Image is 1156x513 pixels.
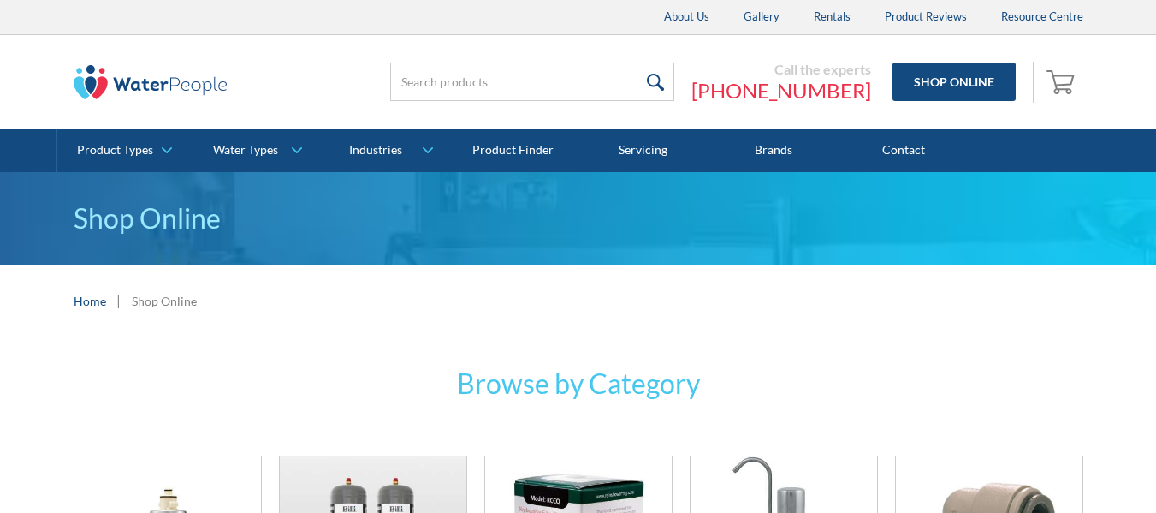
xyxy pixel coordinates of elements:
div: Shop Online [132,292,197,310]
a: Brands [708,129,839,172]
a: Water Types [187,129,317,172]
a: [PHONE_NUMBER] [691,78,871,104]
input: Search products [390,63,674,101]
div: Industries [349,143,402,158]
img: The Water People [74,65,228,99]
a: Servicing [578,129,708,172]
div: Product Types [77,143,153,158]
a: Home [74,292,106,310]
h1: Shop Online [74,198,1083,239]
a: Product Finder [448,129,578,172]
div: | [115,290,123,311]
a: Contact [839,129,969,172]
h3: Browse by Category [245,363,912,404]
div: Call the experts [691,61,871,78]
a: Industries [317,129,447,172]
a: Product Types [57,129,187,172]
div: Water Types [213,143,278,158]
img: shopping cart [1046,68,1079,95]
a: Shop Online [892,63,1016,101]
a: Open empty cart [1042,62,1083,103]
